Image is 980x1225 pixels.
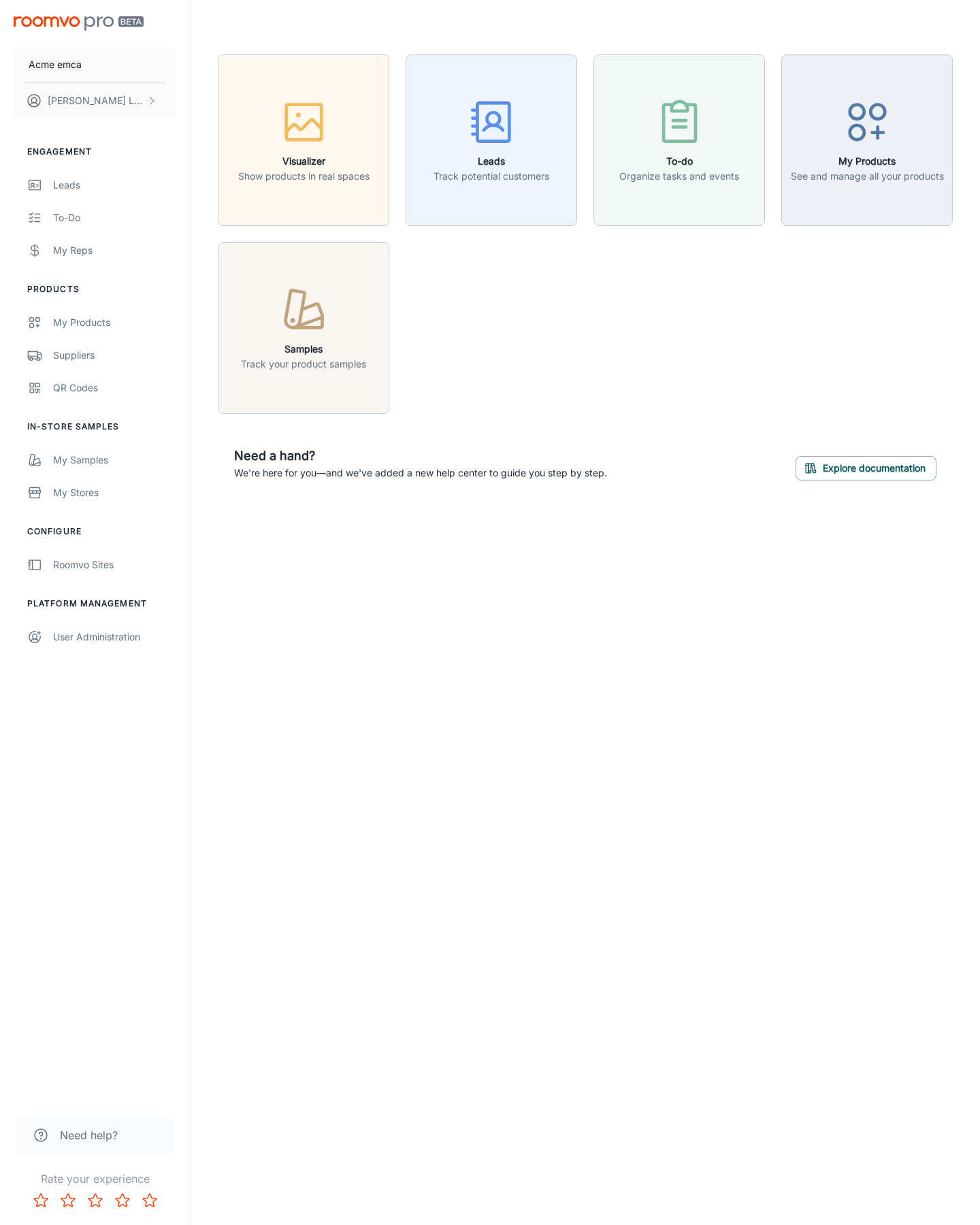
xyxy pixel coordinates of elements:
[796,456,936,480] button: Explore documentation
[791,154,944,169] h6: My Products
[593,132,765,146] a: To-doOrganize tasks and events
[796,460,936,474] a: Explore documentation
[14,47,176,82] button: Acme emca
[218,242,389,414] button: SamplesTrack your product samples
[53,315,176,330] div: My Products
[593,54,765,226] button: To-doOrganize tasks and events
[53,178,176,193] div: Leads
[406,54,577,226] button: LeadsTrack potential customers
[53,348,176,363] div: Suppliers
[14,16,144,31] img: Roomvo PRO Beta
[14,83,176,118] button: [PERSON_NAME] Leaptools
[619,154,739,169] h6: To-do
[53,243,176,258] div: My Reps
[406,132,577,146] a: LeadsTrack potential customers
[53,485,176,500] div: My Stores
[791,169,944,184] p: See and manage all your products
[619,169,739,184] p: Organize tasks and events
[241,357,366,372] p: Track your product samples
[434,154,549,169] h6: Leads
[218,54,389,226] button: VisualizerShow products in real spaces
[29,57,82,72] p: Acme emca
[781,132,953,146] a: My ProductsSee and manage all your products
[48,93,144,108] p: [PERSON_NAME] Leaptools
[53,380,176,395] div: QR Codes
[53,210,176,225] div: To-do
[238,169,370,184] p: Show products in real spaces
[234,446,607,465] h6: Need a hand?
[238,154,370,169] h6: Visualizer
[781,54,953,226] button: My ProductsSee and manage all your products
[241,342,366,357] h6: Samples
[53,453,176,468] div: My Samples
[234,465,607,480] p: We're here for you—and we've added a new help center to guide you step by step.
[434,169,549,184] p: Track potential customers
[218,320,389,333] a: SamplesTrack your product samples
